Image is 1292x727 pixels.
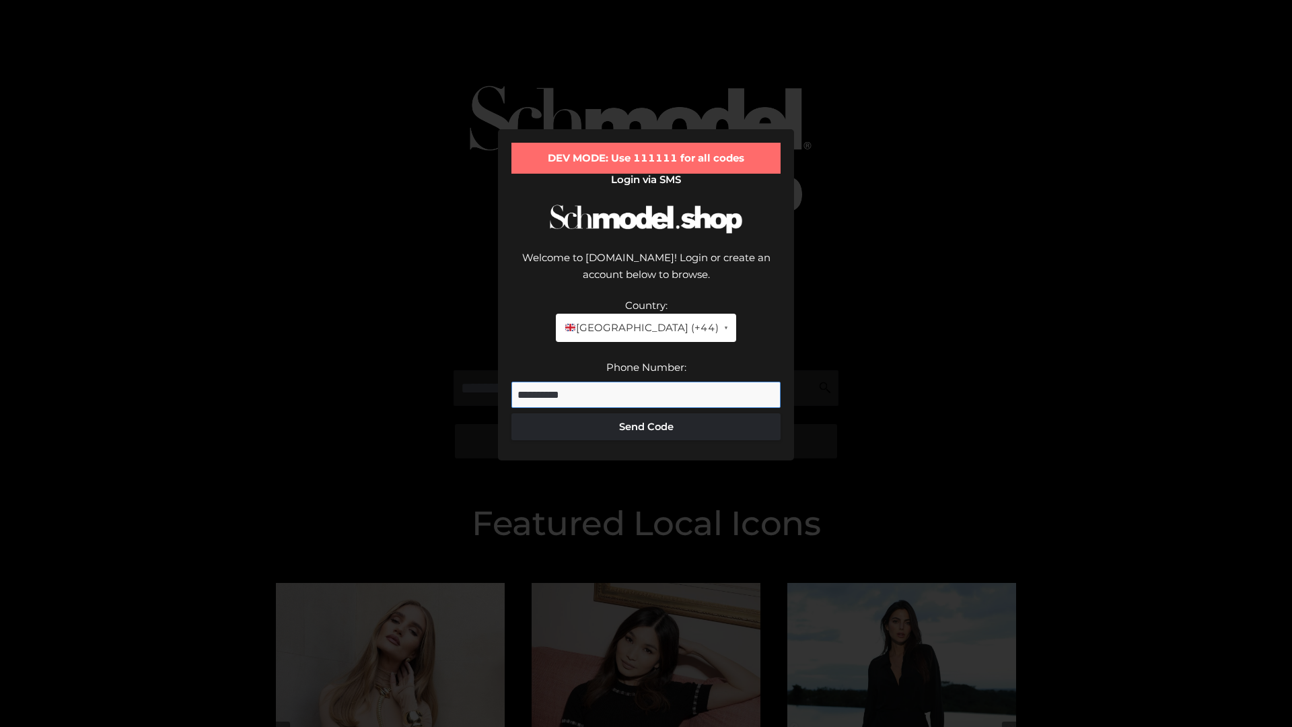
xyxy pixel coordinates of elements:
[565,322,575,333] img: 🇬🇧
[511,174,781,186] h2: Login via SMS
[606,361,686,374] label: Phone Number:
[625,299,668,312] label: Country:
[511,143,781,174] div: DEV MODE: Use 111111 for all codes
[511,249,781,297] div: Welcome to [DOMAIN_NAME]! Login or create an account below to browse.
[545,193,747,246] img: Schmodel Logo
[511,413,781,440] button: Send Code
[564,319,718,337] span: [GEOGRAPHIC_DATA] (+44)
